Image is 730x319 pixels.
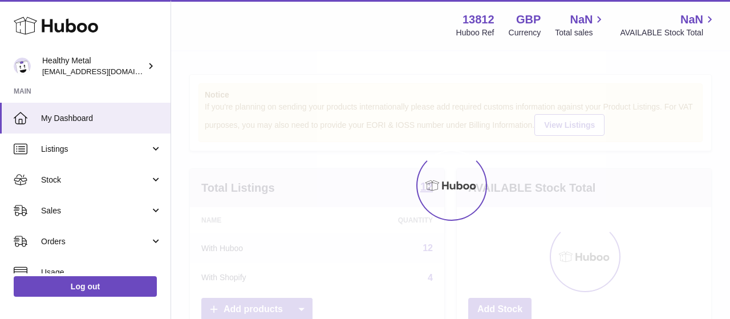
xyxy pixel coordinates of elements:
span: Stock [41,175,150,185]
span: [EMAIL_ADDRESS][DOMAIN_NAME] [42,67,168,76]
div: Huboo Ref [456,27,494,38]
strong: 13812 [463,12,494,27]
div: Currency [509,27,541,38]
strong: GBP [516,12,541,27]
span: NaN [680,12,703,27]
a: NaN Total sales [555,12,606,38]
span: Usage [41,267,162,278]
span: AVAILABLE Stock Total [620,27,716,38]
span: My Dashboard [41,113,162,124]
div: Healthy Metal [42,55,145,77]
span: NaN [570,12,593,27]
span: Listings [41,144,150,155]
span: Total sales [555,27,606,38]
span: Orders [41,236,150,247]
a: NaN AVAILABLE Stock Total [620,12,716,38]
span: Sales [41,205,150,216]
a: Log out [14,276,157,297]
img: internalAdmin-13812@internal.huboo.com [14,58,31,75]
